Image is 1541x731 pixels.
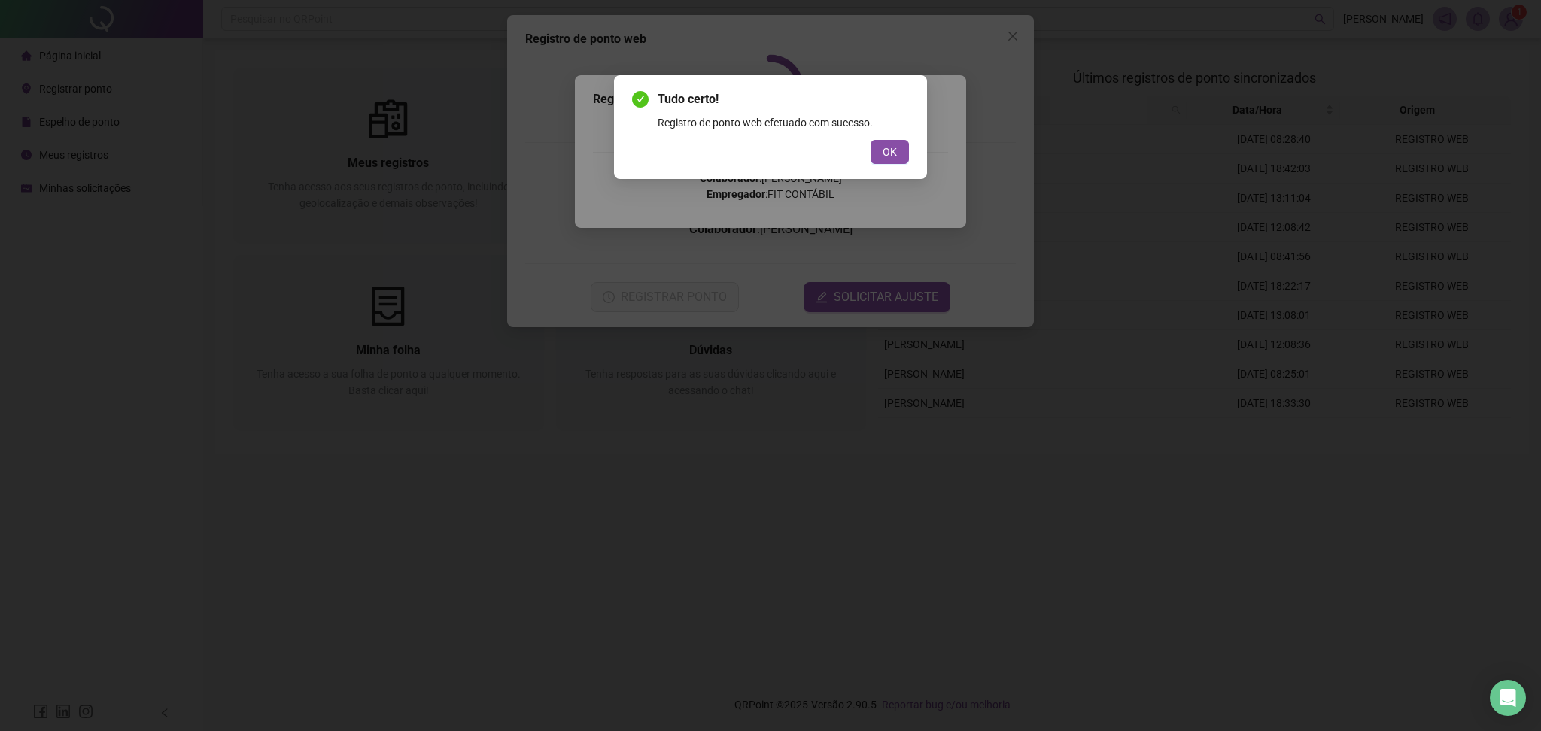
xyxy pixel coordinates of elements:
[883,144,897,160] span: OK
[871,140,909,164] button: OK
[632,91,649,108] span: check-circle
[658,90,909,108] span: Tudo certo!
[1490,680,1526,716] div: Open Intercom Messenger
[658,114,909,131] div: Registro de ponto web efetuado com sucesso.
